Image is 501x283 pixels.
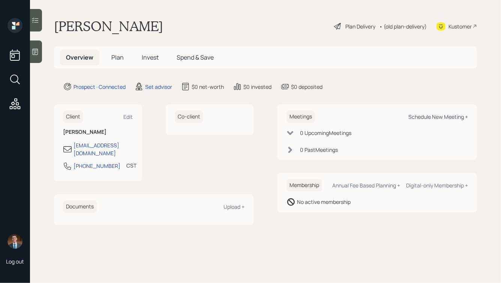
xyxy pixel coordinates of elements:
div: Prospect · Connected [73,83,126,91]
div: 0 Upcoming Meeting s [300,129,351,137]
div: • (old plan-delivery) [379,22,427,30]
span: Overview [66,53,93,61]
div: No active membership [297,198,351,206]
div: Digital-only Membership + [406,182,468,189]
div: [PHONE_NUMBER] [73,162,120,170]
div: 0 Past Meeting s [300,146,338,154]
div: Schedule New Meeting + [408,113,468,120]
h6: Membership [286,179,322,192]
div: Annual Fee Based Planning + [332,182,400,189]
div: CST [126,162,136,169]
h6: Meetings [286,111,315,123]
div: $0 invested [243,83,271,91]
div: Plan Delivery [345,22,375,30]
span: Plan [111,53,124,61]
span: Spend & Save [177,53,214,61]
div: $0 deposited [291,83,322,91]
h1: [PERSON_NAME] [54,18,163,34]
div: Edit [123,113,133,120]
div: Set advisor [145,83,172,91]
div: [EMAIL_ADDRESS][DOMAIN_NAME] [73,141,133,157]
div: $0 net-worth [192,83,224,91]
h6: Documents [63,201,97,213]
h6: [PERSON_NAME] [63,129,133,135]
h6: Co-client [175,111,203,123]
div: Upload + [223,203,244,210]
div: Kustomer [448,22,472,30]
h6: Client [63,111,83,123]
span: Invest [142,53,159,61]
div: Log out [6,258,24,265]
img: hunter_neumayer.jpg [7,234,22,249]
